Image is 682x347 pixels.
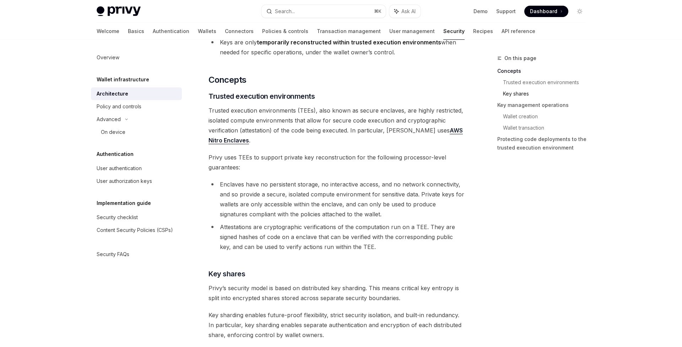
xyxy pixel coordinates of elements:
[257,39,441,46] strong: temporarily reconstructed within trusted execution environments
[504,54,536,63] span: On this page
[91,126,182,139] a: On device
[502,23,535,40] a: API reference
[209,74,246,86] span: Concepts
[97,75,149,84] h5: Wallet infrastructure
[497,99,591,111] a: Key management operations
[209,269,245,279] span: Key shares
[317,23,381,40] a: Transaction management
[209,152,465,172] span: Privy uses TEEs to support private key reconstruction for the following processor-level guarantees:
[503,88,591,99] a: Key shares
[209,283,465,303] span: Privy’s security model is based on distributed key sharding. This means critical key entropy is s...
[401,8,416,15] span: Ask AI
[91,162,182,175] a: User authentication
[97,115,121,124] div: Advanced
[97,199,151,207] h5: Implementation guide
[97,6,141,16] img: light logo
[209,310,465,340] span: Key sharding enables future-proof flexibility, strict security isolation, and built-in redundancy...
[97,226,173,234] div: Content Security Policies (CSPs)
[209,105,465,145] span: Trusted execution environments (TEEs), also known as secure enclaves, are highly restricted, isol...
[209,222,465,252] li: Attestations are cryptographic verifications of the computation run on a TEE. They are signed has...
[261,5,386,18] button: Search...⌘K
[503,111,591,122] a: Wallet creation
[473,8,488,15] a: Demo
[503,77,591,88] a: Trusted execution environments
[209,91,315,101] span: Trusted execution environments
[225,23,254,40] a: Connectors
[97,164,142,173] div: User authentication
[97,102,141,111] div: Policy and controls
[97,213,138,222] div: Security checklist
[97,23,119,40] a: Welcome
[153,23,189,40] a: Authentication
[209,37,465,57] li: Keys are only when needed for specific operations, under the wallet owner’s control.
[91,175,182,188] a: User authorization keys
[128,23,144,40] a: Basics
[198,23,216,40] a: Wallets
[97,250,129,259] div: Security FAQs
[97,177,152,185] div: User authorization keys
[389,5,421,18] button: Ask AI
[91,224,182,237] a: Content Security Policies (CSPs)
[496,8,516,15] a: Support
[91,100,182,113] a: Policy and controls
[574,6,585,17] button: Toggle dark mode
[97,150,134,158] h5: Authentication
[97,53,119,62] div: Overview
[262,23,308,40] a: Policies & controls
[389,23,435,40] a: User management
[497,134,591,153] a: Protecting code deployments to the trusted execution environment
[209,179,465,219] li: Enclaves have no persistent storage, no interactive access, and no network connectivity, and so p...
[275,7,295,16] div: Search...
[91,87,182,100] a: Architecture
[91,211,182,224] a: Security checklist
[530,8,557,15] span: Dashboard
[91,51,182,64] a: Overview
[97,90,128,98] div: Architecture
[524,6,568,17] a: Dashboard
[443,23,465,40] a: Security
[503,122,591,134] a: Wallet transaction
[91,248,182,261] a: Security FAQs
[374,9,381,14] span: ⌘ K
[473,23,493,40] a: Recipes
[497,65,591,77] a: Concepts
[101,128,125,136] div: On device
